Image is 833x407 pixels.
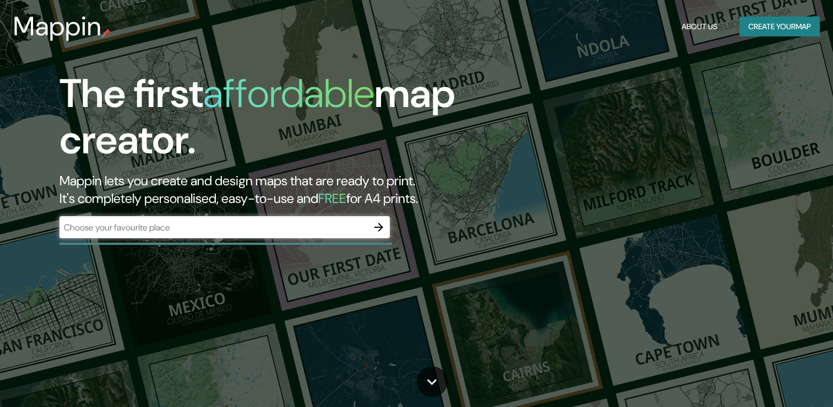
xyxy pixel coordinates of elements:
button: About Us [677,17,722,37]
h1: affordable [203,68,374,119]
h2: Mappin lets you create and design maps that are ready to print. It's completely personalised, eas... [59,172,476,207]
img: mappin-pin [102,29,111,38]
button: Create yourmap [739,17,820,37]
input: Choose your favourite place [59,221,368,234]
h3: Mappin [13,11,102,42]
h5: FREE [318,190,346,207]
h1: The first map creator. [59,71,476,172]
